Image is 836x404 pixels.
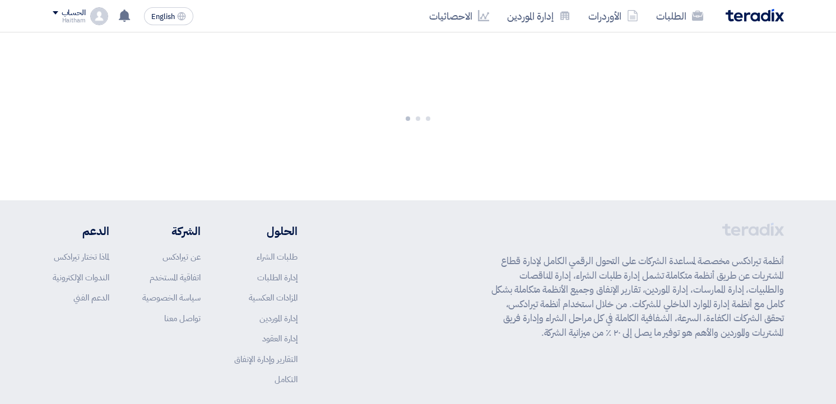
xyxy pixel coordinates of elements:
li: الحلول [234,223,298,239]
a: الأوردرات [579,3,647,29]
img: profile_test.png [90,7,108,25]
p: أنظمة تيرادكس مخصصة لمساعدة الشركات على التحول الرقمي الكامل لإدارة قطاع المشتريات عن طريق أنظمة ... [491,254,784,340]
a: إدارة العقود [262,332,298,345]
li: الشركة [142,223,201,239]
a: تواصل معنا [164,312,201,325]
a: إدارة الموردين [259,312,298,325]
a: لماذا تختار تيرادكس [54,251,109,263]
a: طلبات الشراء [257,251,298,263]
a: الدعم الفني [73,292,109,304]
a: سياسة الخصوصية [142,292,201,304]
a: المزادات العكسية [249,292,298,304]
a: التكامل [275,373,298,386]
a: إدارة الطلبات [257,271,298,284]
a: اتفاقية المستخدم [150,271,201,284]
a: الاحصائيات [420,3,498,29]
a: الطلبات [647,3,712,29]
span: English [151,13,175,21]
a: عن تيرادكس [162,251,201,263]
a: التقارير وإدارة الإنفاق [234,353,298,365]
a: إدارة الموردين [498,3,579,29]
a: الندوات الإلكترونية [53,271,109,284]
img: Teradix logo [726,9,784,22]
li: الدعم [53,223,109,239]
div: Haitham [53,17,86,24]
div: الحساب [62,8,86,18]
button: English [144,7,193,25]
